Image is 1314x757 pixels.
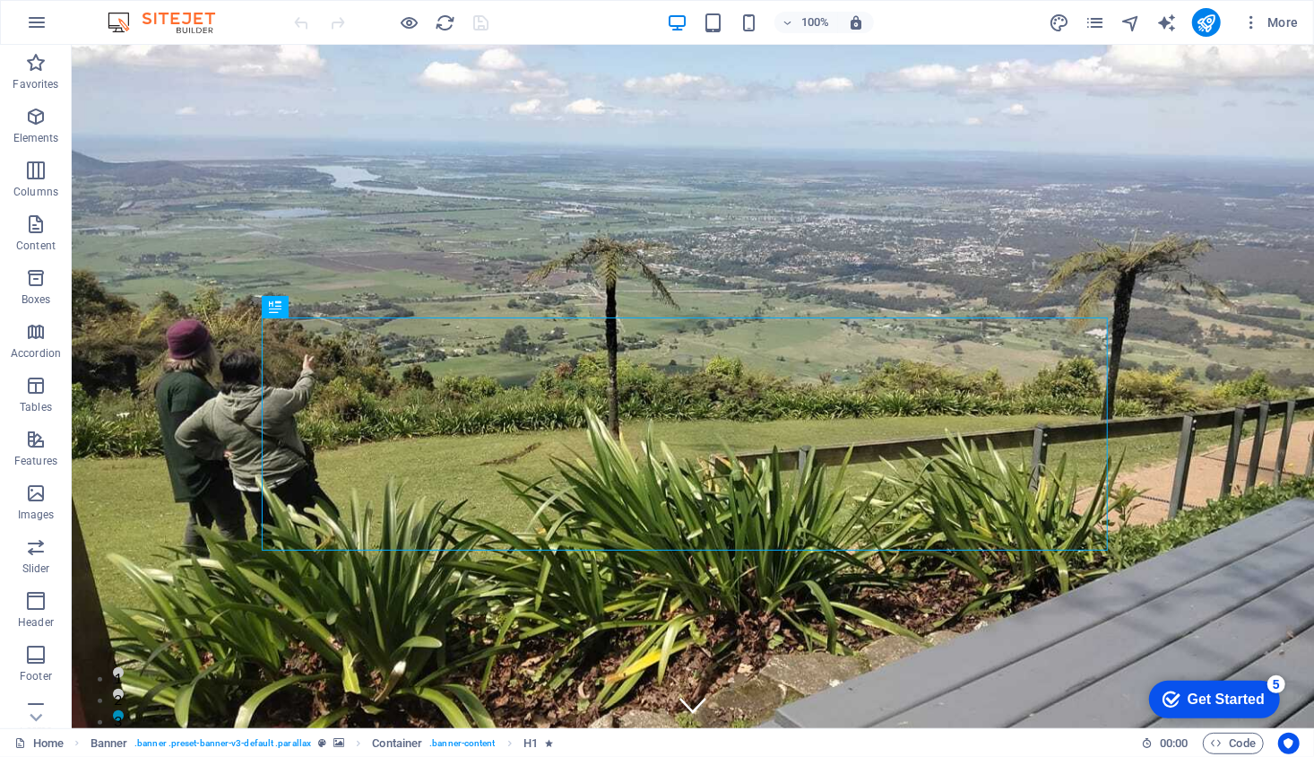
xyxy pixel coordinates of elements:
div: Get Started 5 items remaining, 0% complete [14,9,145,47]
h6: 100% [801,12,830,33]
button: reload [435,12,456,33]
i: This element contains a background [333,738,344,748]
i: Element contains an animation [545,738,553,748]
button: 3 [41,666,52,676]
span: Code [1211,733,1256,754]
p: Boxes [22,292,51,307]
p: Tables [20,400,52,414]
button: 2 [41,644,52,655]
span: Click to select. Double-click to edit [372,733,422,754]
button: text_generator [1156,12,1178,33]
i: AI Writer [1156,13,1177,33]
i: Publish [1196,13,1216,33]
span: . banner-content [429,733,495,754]
p: Features [14,454,57,468]
span: : [1172,736,1175,750]
button: More [1235,8,1306,37]
button: 1 [41,622,52,633]
span: . banner .preset-banner-v3-default .parallax [134,733,311,754]
button: navigator [1120,12,1142,33]
i: Pages (Ctrl+Alt+S) [1085,13,1105,33]
button: publish [1192,8,1221,37]
p: Favorites [13,77,58,91]
button: pages [1085,12,1106,33]
i: Design (Ctrl+Alt+Y) [1049,13,1069,33]
button: Click here to leave preview mode and continue editing [399,12,420,33]
p: Accordion [11,346,61,361]
div: 5 [133,4,151,22]
a: Click to cancel selection. Double-click to open Pages [14,733,64,754]
i: Reload page [436,13,456,33]
span: Click to select. Double-click to edit [523,733,538,754]
p: Footer [20,669,52,683]
p: Columns [13,185,58,199]
span: 00 00 [1160,733,1188,754]
img: Editor Logo [103,12,238,33]
span: Click to select. Double-click to edit [91,733,128,754]
nav: breadcrumb [91,733,554,754]
i: On resize automatically adjust zoom level to fit chosen device. [848,14,864,30]
span: More [1242,13,1299,31]
button: Usercentrics [1278,733,1300,754]
p: Images [18,508,55,522]
button: design [1049,12,1070,33]
p: Slider [22,561,50,576]
p: Elements [13,131,59,145]
div: Get Started [53,20,130,36]
button: 100% [774,12,838,33]
h6: Session time [1141,733,1189,754]
i: This element is a customizable preset [318,738,326,748]
p: Content [16,239,56,253]
button: Code [1203,733,1264,754]
i: Navigator [1120,13,1141,33]
p: Header [18,615,54,630]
